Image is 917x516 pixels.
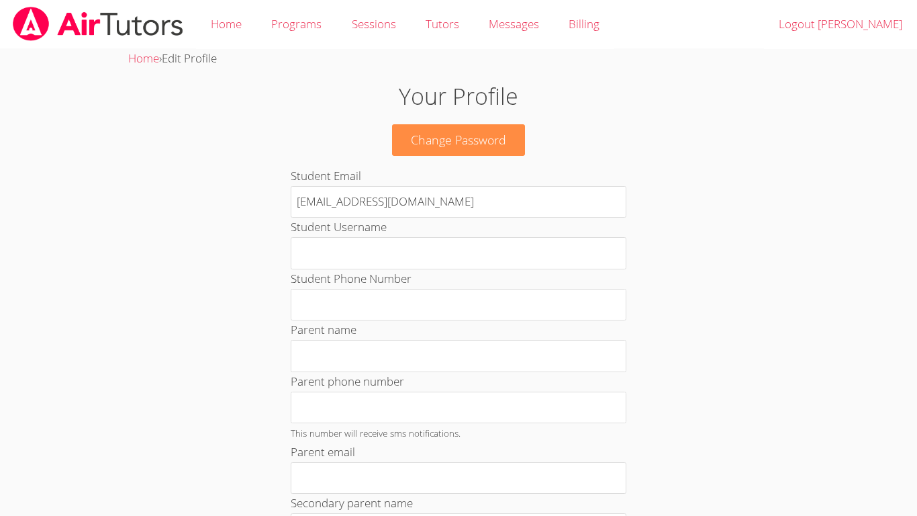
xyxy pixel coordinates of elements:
label: Parent email [291,444,355,460]
small: This number will receive sms notifications. [291,427,461,439]
a: Change Password [392,124,525,156]
span: Edit Profile [162,50,217,66]
div: › [128,49,789,69]
label: Secondary parent name [291,495,413,511]
label: Parent phone number [291,374,404,389]
label: Student Phone Number [291,271,412,286]
h1: Your Profile [211,79,706,114]
label: Student Email [291,168,361,183]
label: Student Username [291,219,387,234]
img: airtutors_banner-c4298cdbf04f3fff15de1276eac7730deb9818008684d7c2e4769d2f7ddbe033.png [11,7,185,41]
span: Messages [489,16,539,32]
a: Home [128,50,159,66]
label: Parent name [291,322,356,337]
